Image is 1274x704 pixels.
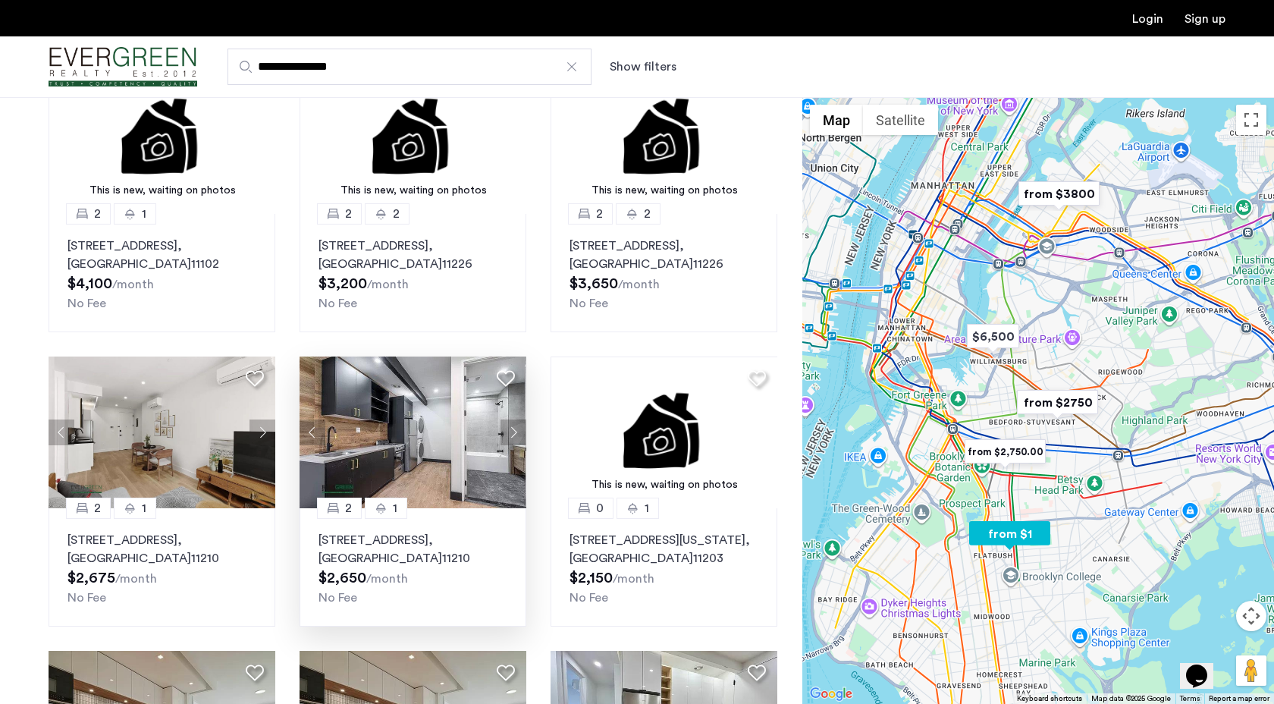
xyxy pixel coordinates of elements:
[300,508,526,627] a: 21[STREET_ADDRESS], [GEOGRAPHIC_DATA]11210No Fee
[551,357,778,508] a: This is new, waiting on photos
[393,205,400,223] span: 2
[67,276,112,291] span: $4,100
[307,183,519,199] div: This is new, waiting on photos
[618,278,660,291] sub: /month
[551,62,778,214] img: 1.gif
[863,105,938,135] button: Show satellite imagery
[1132,13,1163,25] a: Login
[570,531,758,567] p: [STREET_ADDRESS][US_STATE] 11203
[1180,693,1200,704] a: Terms
[558,183,770,199] div: This is new, waiting on photos
[551,357,778,508] img: 1.gif
[596,499,604,517] span: 0
[49,214,275,332] a: 21[STREET_ADDRESS], [GEOGRAPHIC_DATA]11102No Fee
[249,420,275,445] button: Next apartment
[1091,695,1171,702] span: Map data ©2025 Google
[67,297,106,310] span: No Fee
[1180,643,1228,689] iframe: chat widget
[67,531,256,567] p: [STREET_ADDRESS] 11210
[94,205,101,223] span: 2
[810,105,863,135] button: Show street map
[551,508,777,627] a: 01[STREET_ADDRESS][US_STATE], [GEOGRAPHIC_DATA]11203No Fee
[49,39,197,96] img: logo
[300,420,325,445] button: Previous apartment
[94,499,101,517] span: 2
[49,508,275,627] a: 21[STREET_ADDRESS], [GEOGRAPHIC_DATA]11210No Fee
[961,319,1025,354] div: $6,500
[551,214,777,332] a: 22[STREET_ADDRESS], [GEOGRAPHIC_DATA]11226No Fee
[67,570,115,586] span: $2,675
[49,62,276,214] a: This is new, waiting on photos
[806,684,856,704] a: Open this area in Google Maps (opens a new window)
[345,205,352,223] span: 2
[49,357,276,508] img: 1998_638367183787745698.jpeg
[318,297,357,310] span: No Fee
[610,58,676,76] button: Show or hide filters
[67,592,106,604] span: No Fee
[570,276,618,291] span: $3,650
[570,570,613,586] span: $2,150
[227,49,591,85] input: Apartment Search
[49,39,197,96] a: Cazamio Logo
[142,205,146,223] span: 1
[613,573,654,585] sub: /month
[959,435,1052,469] div: from $2,750.00
[366,573,408,585] sub: /month
[645,499,649,517] span: 1
[115,573,157,585] sub: /month
[345,499,352,517] span: 2
[570,297,608,310] span: No Fee
[1017,693,1082,704] button: Keyboard shortcuts
[300,62,527,214] a: This is new, waiting on photos
[67,237,256,273] p: [STREET_ADDRESS] 11102
[49,420,74,445] button: Previous apartment
[551,62,778,214] a: This is new, waiting on photos
[644,205,651,223] span: 2
[1236,105,1266,135] button: Toggle fullscreen view
[570,592,608,604] span: No Fee
[1236,601,1266,631] button: Map camera controls
[596,205,603,223] span: 2
[318,531,507,567] p: [STREET_ADDRESS] 11210
[318,237,507,273] p: [STREET_ADDRESS] 11226
[1236,655,1266,686] button: Drag Pegman onto the map to open Street View
[1012,177,1106,211] div: from $3800
[112,278,154,291] sub: /month
[318,592,357,604] span: No Fee
[1011,385,1104,420] div: from $2750
[142,499,146,517] span: 1
[806,684,856,704] img: Google
[300,357,527,508] img: 1998_638327356911860180.jpeg
[300,214,526,332] a: 22[STREET_ADDRESS], [GEOGRAPHIC_DATA]11226No Fee
[570,237,758,273] p: [STREET_ADDRESS] 11226
[963,517,1056,551] div: from $1
[1185,13,1225,25] a: Registration
[318,276,367,291] span: $3,200
[393,499,397,517] span: 1
[49,62,276,214] img: 1.gif
[1209,693,1269,704] a: Report a map error
[300,62,527,214] img: 1.gif
[500,420,526,445] button: Next apartment
[318,570,366,586] span: $2,650
[56,183,268,199] div: This is new, waiting on photos
[367,278,409,291] sub: /month
[558,477,770,493] div: This is new, waiting on photos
